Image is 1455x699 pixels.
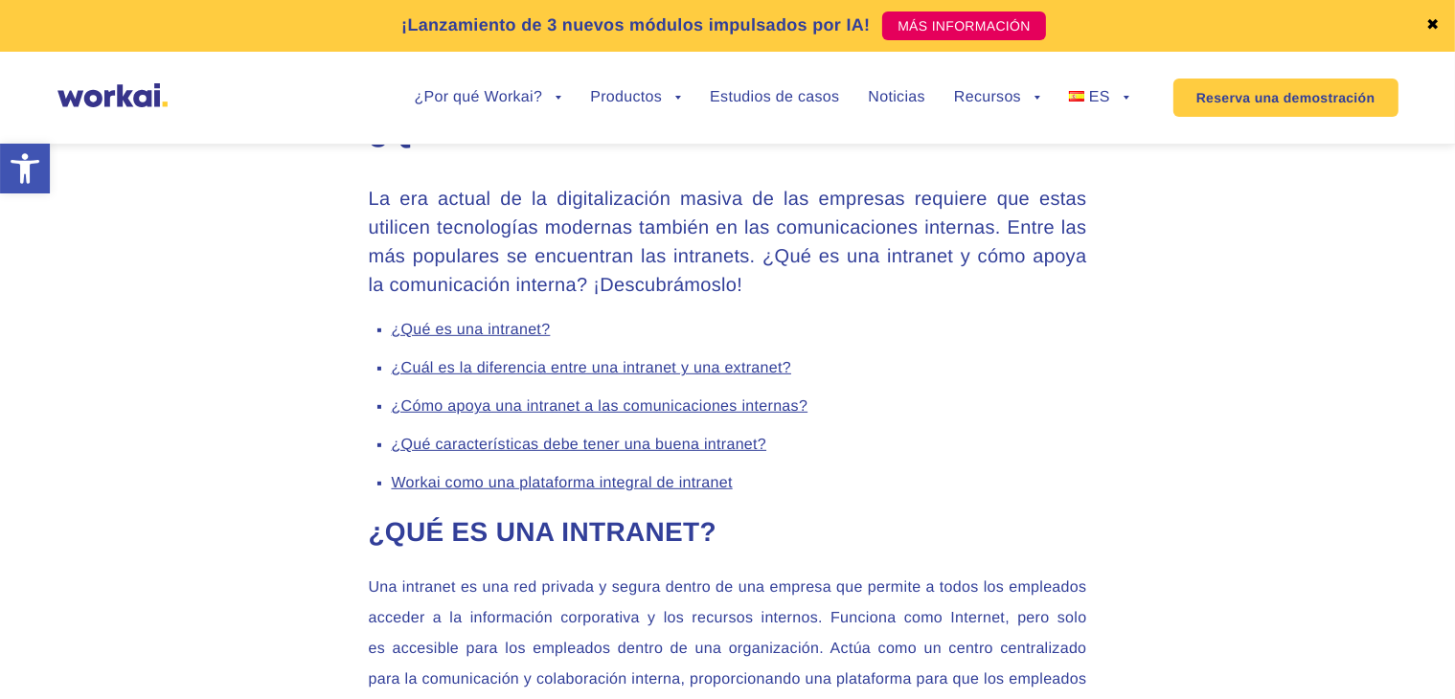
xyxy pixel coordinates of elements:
[392,437,767,453] a: ¿Qué características debe tener una buena intranet?
[1089,89,1110,105] span: ES
[392,398,808,415] a: ¿Cómo apoya una intranet a las comunicaciones internas?
[590,90,681,105] a: Productos
[369,514,1087,551] h2: ¿Qué es una intranet?
[392,360,792,376] a: ¿Cuál es la diferencia entre una intranet y una extranet?
[882,11,1046,40] a: MÁS INFORMACIÓN
[401,12,870,38] p: ¡Lanzamiento de 3 nuevos módulos impulsados por IA!
[954,90,1040,105] a: Recursos
[868,90,924,105] a: Noticias
[414,90,561,105] a: ¿Por qué Workai?
[369,185,1087,300] h3: La era actual de la digitalización masiva de las empresas requiere que estas utilicen tecnologías...
[1173,79,1398,117] a: Reserva una demostración
[1426,18,1440,34] a: ✖
[710,90,839,105] a: Estudios de casos
[1069,90,1129,105] a: ES
[392,322,551,338] a: ¿Qué es una intranet?
[392,475,733,491] a: Workai como una plataforma integral de intranet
